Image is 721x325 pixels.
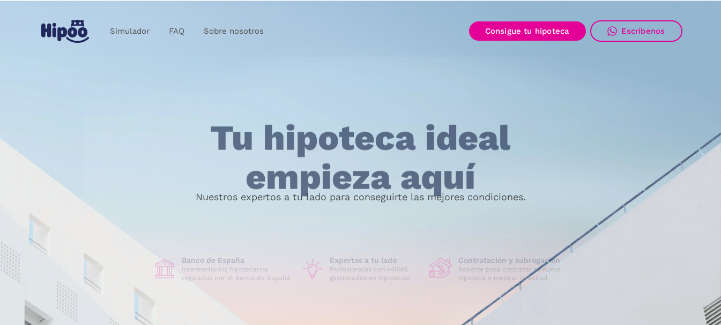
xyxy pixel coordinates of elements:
div: Escríbenos [621,26,665,36]
p: Profesionales con +40M€ gestionados en hipotecas [330,265,421,282]
p: Soporte para contratar tu nueva hipoteca o mejorar la actual [458,265,569,282]
h1: Tu hipoteca ideal empieza aquí [157,119,563,196]
a: Consigue tu hipoteca [469,21,586,41]
h1: Banco de España [182,255,292,265]
h1: Expertos a tu lado [330,255,421,265]
a: Sobre nosotros [194,21,273,42]
a: home [39,16,92,47]
p: Nuestros expertos a tu lado para conseguirte las mejores condiciones. [196,193,526,201]
p: Intermediarios hipotecarios regulados por el Banco de España [182,265,292,282]
h1: Contratación y subrogación [458,255,569,265]
a: Escríbenos [590,20,682,42]
a: Simulador [100,21,159,42]
a: FAQ [159,21,194,42]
